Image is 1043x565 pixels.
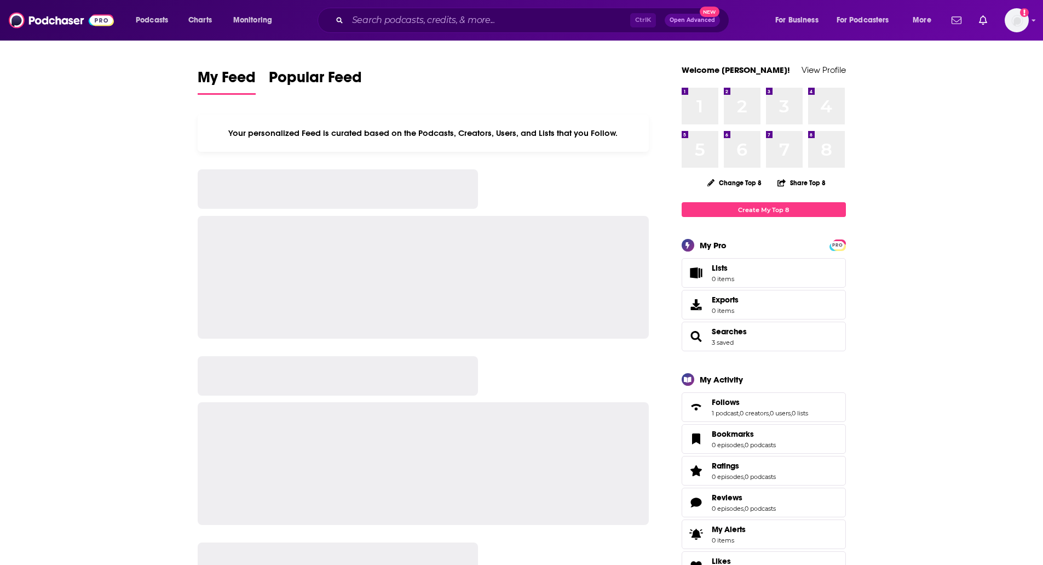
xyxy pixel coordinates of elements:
[328,8,740,33] div: Search podcasts, credits, & more...
[775,13,819,28] span: For Business
[700,7,719,17] span: New
[905,12,945,29] button: open menu
[685,527,707,542] span: My Alerts
[712,327,747,336] a: Searches
[1005,8,1029,32] img: User Profile
[700,374,743,385] div: My Activity
[712,493,776,503] a: Reviews
[1005,8,1029,32] button: Show profile menu
[685,431,707,447] a: Bookmarks
[712,441,744,449] a: 0 episodes
[682,456,846,486] span: Ratings
[712,473,744,481] a: 0 episodes
[791,409,792,417] span: ,
[712,295,739,305] span: Exports
[770,409,791,417] a: 0 users
[712,307,739,315] span: 0 items
[700,240,727,250] div: My Pro
[745,505,776,512] a: 0 podcasts
[712,429,754,439] span: Bookmarks
[348,12,630,29] input: Search podcasts, credits, & more...
[682,65,790,75] a: Welcome [PERSON_NAME]!
[682,202,846,217] a: Create My Top 8
[712,409,739,417] a: 1 podcast
[712,524,746,534] span: My Alerts
[682,488,846,517] span: Reviews
[1005,8,1029,32] span: Logged in as RobLouis
[128,12,182,29] button: open menu
[181,12,218,29] a: Charts
[136,13,168,28] span: Podcasts
[9,10,114,31] img: Podchaser - Follow, Share and Rate Podcasts
[712,537,746,544] span: 0 items
[682,258,846,288] a: Lists
[831,241,844,249] a: PRO
[712,263,734,273] span: Lists
[188,13,212,28] span: Charts
[712,493,742,503] span: Reviews
[233,13,272,28] span: Monitoring
[740,409,769,417] a: 0 creators
[744,505,745,512] span: ,
[712,263,728,273] span: Lists
[685,329,707,344] a: Searches
[712,429,776,439] a: Bookmarks
[712,505,744,512] a: 0 episodes
[198,68,256,93] span: My Feed
[685,463,707,478] a: Ratings
[685,495,707,510] a: Reviews
[745,473,776,481] a: 0 podcasts
[777,172,826,193] button: Share Top 8
[670,18,715,23] span: Open Advanced
[1020,8,1029,17] svg: Add a profile image
[744,473,745,481] span: ,
[745,441,776,449] a: 0 podcasts
[685,265,707,281] span: Lists
[682,520,846,549] a: My Alerts
[837,13,889,28] span: For Podcasters
[712,339,734,346] a: 3 saved
[701,176,769,190] button: Change Top 8
[947,11,966,30] a: Show notifications dropdown
[802,65,846,75] a: View Profile
[682,392,846,422] span: Follows
[630,13,656,27] span: Ctrl K
[831,241,844,249] span: PRO
[792,409,808,417] a: 0 lists
[226,12,286,29] button: open menu
[685,297,707,312] span: Exports
[712,397,808,407] a: Follows
[685,400,707,415] a: Follows
[198,115,649,152] div: Your personalized Feed is curated based on the Podcasts, Creators, Users, and Lists that you Follow.
[269,68,362,95] a: Popular Feed
[829,12,905,29] button: open menu
[712,461,776,471] a: Ratings
[712,461,739,471] span: Ratings
[682,322,846,351] span: Searches
[682,290,846,319] a: Exports
[269,68,362,93] span: Popular Feed
[198,68,256,95] a: My Feed
[712,397,740,407] span: Follows
[712,275,734,283] span: 0 items
[768,12,832,29] button: open menu
[739,409,740,417] span: ,
[975,11,992,30] a: Show notifications dropdown
[769,409,770,417] span: ,
[744,441,745,449] span: ,
[682,424,846,454] span: Bookmarks
[665,14,720,27] button: Open AdvancedNew
[913,13,931,28] span: More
